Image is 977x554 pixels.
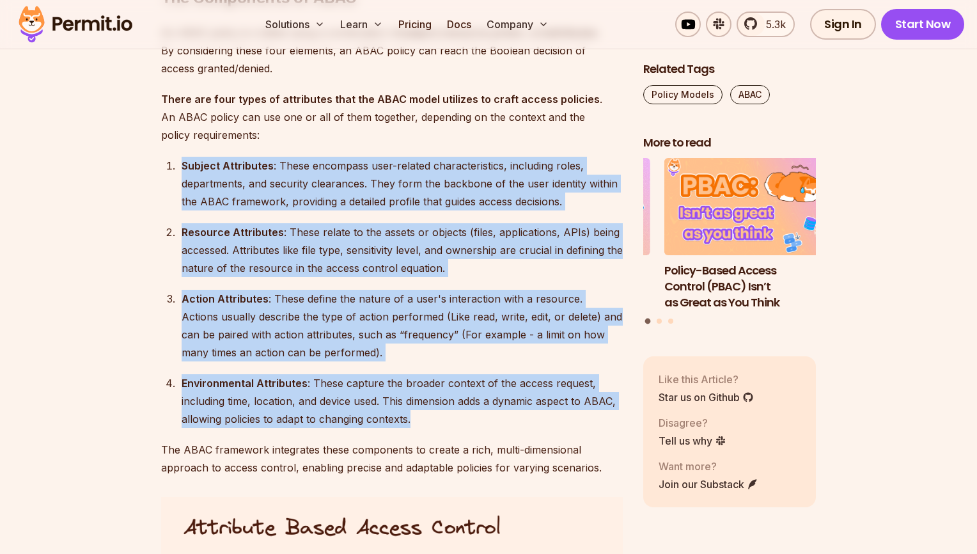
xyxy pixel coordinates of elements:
[182,377,308,390] strong: Environmental Attributes
[881,9,965,40] a: Start Now
[664,159,837,256] img: Policy-Based Access Control (PBAC) Isn’t as Great as You Think
[442,12,476,37] a: Docs
[659,477,758,492] a: Join our Substack
[478,263,650,295] h3: Django Authorization: An Implementation Guide
[664,263,837,310] h3: Policy-Based Access Control (PBAC) Isn’t as Great as You Think
[161,93,600,106] strong: There are four types of attributes that the ABAC model utilizes to craft access policies
[182,157,623,210] div: : These encompass user-related characteristics, including roles, departments, and security cleara...
[657,319,662,324] button: Go to slide 2
[161,441,623,477] p: The ABAC framework integrates these components to create a rich, multi-dimensional approach to ac...
[659,459,758,474] p: Want more?
[478,159,650,256] img: Django Authorization: An Implementation Guide
[659,415,726,431] p: Disagree?
[182,374,623,428] div: : These capture the broader context of the access request, including time, location, and device u...
[182,223,623,277] div: : These relate to the assets or objects (files, applications, APIs) being accessed. Attributes li...
[668,319,673,324] button: Go to slide 3
[643,135,816,151] h2: More to read
[182,292,269,305] strong: Action Attributes
[730,85,770,104] a: ABAC
[758,17,786,32] span: 5.3k
[13,3,138,46] img: Permit logo
[393,12,437,37] a: Pricing
[161,90,623,144] p: . An ABAC policy can use one or all of them together, depending on the context and the policy req...
[664,159,837,311] a: Policy-Based Access Control (PBAC) Isn’t as Great as You ThinkPolicy-Based Access Control (PBAC) ...
[643,61,816,77] h2: Related Tags
[260,12,330,37] button: Solutions
[478,159,650,311] li: 3 of 3
[335,12,388,37] button: Learn
[182,290,623,361] div: : These define the nature of a user's interaction with a resource. Actions usually describe the t...
[737,12,795,37] a: 5.3k
[810,9,876,40] a: Sign In
[643,85,723,104] a: Policy Models
[664,159,837,311] li: 1 of 3
[182,159,274,172] strong: Subject Attributes
[659,433,726,448] a: Tell us why
[659,372,754,387] p: Like this Article?
[645,319,651,324] button: Go to slide 1
[659,390,754,405] a: Star us on Github
[481,12,554,37] button: Company
[182,226,284,239] strong: Resource Attributes
[161,24,623,77] p: An ABAC policy is crafted using a combination of , , , and . By considering these four elements, ...
[643,159,816,326] div: Posts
